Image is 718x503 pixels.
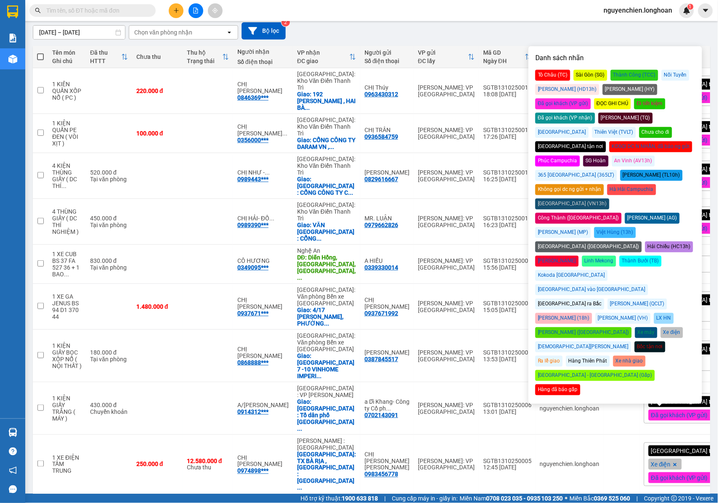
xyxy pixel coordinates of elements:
img: warehouse-icon [8,55,17,64]
div: Xe nhà giao [613,356,646,367]
div: 18:08 [DATE] [483,91,532,98]
div: [PERSON_NAME] ([GEOGRAPHIC_DATA]) [535,327,632,338]
th: Toggle SortBy [604,46,640,68]
div: Ra lễ giao [535,356,563,367]
div: Giao: PARIS 7 -10 VINHOME IMPERIA , THƯỢNG LÝ , HỒNG BÀNG , HẢI PHÒNG [297,352,356,379]
th: Toggle SortBy [183,46,233,68]
div: VP nhận [297,49,349,56]
div: 13:01 [DATE] [483,408,532,415]
div: 13:53 [DATE] [483,356,532,363]
span: ... [386,405,391,412]
button: aim [208,3,223,18]
div: [GEOGRAPHIC_DATA]: Kho Văn Điển Thanh Trì [297,71,356,91]
div: [PERSON_NAME]: VP [GEOGRAPHIC_DATA] [418,458,475,471]
img: logo-vxr [7,5,18,18]
span: Xe điện [651,461,671,468]
div: Thu hộ [187,49,222,56]
div: A HIẾU [364,257,410,264]
span: caret-down [702,7,710,14]
div: 1 KIÊN QUẤN XỐP NỔ ( PC ) [52,81,82,101]
div: Giao: 4/17 THÍCH TRÍ HẢI, PHƯỜNG LÊ CHÂN , HẢI PHÒNG [297,307,356,327]
span: message [9,485,17,493]
div: [GEOGRAPHIC_DATA] vào [GEOGRAPHIC_DATA] [535,284,648,295]
div: Đã gọi khách (VP gửi) [535,98,591,109]
div: 1 XE CUB BS 37 FA 527 36 + 1 BAO NILON ĐEN + 1 BAO TẢI TRẮNG QUẤN PE [52,251,82,278]
div: CHỊ TRÂN [364,127,410,133]
div: Chọn văn phòng nhận [134,28,192,37]
div: [GEOGRAPHIC_DATA] : VP [PERSON_NAME] [297,385,356,398]
div: Giao: TX BÀ RỊA , VŨNG TÀU : Hương Lộ 2 _tổ 5 _ấp Nam_ xã Hòa Long_ thành phố Bà Rịa _tỉnh Bà Rịa... [297,451,356,491]
div: 0829616667 [364,176,398,183]
div: [GEOGRAPHIC_DATA] ra Bắc [535,299,604,310]
strong: 0369 525 060 [594,495,630,502]
th: Toggle SortBy [293,46,360,68]
div: Tô Châu (TC) [535,70,570,81]
div: 16:23 [DATE] [483,222,532,228]
div: Số điện thoại [237,58,289,65]
div: VP gửi [418,49,468,56]
span: ... [324,320,329,327]
span: ... [297,425,302,432]
div: ĐC giao [297,58,349,64]
div: 0387845517 [364,356,398,363]
div: nguyenchien.longhoan [540,461,600,468]
div: [GEOGRAPHIC_DATA] - [GEOGRAPHIC_DATA] (Gấp) [535,370,655,381]
div: 1 XE GA JENUS BS 94 D1 370 44 [52,293,82,320]
th: Toggle SortBy [414,46,479,68]
div: CHỊ HỒNG NGỌC [237,123,289,137]
div: [PERSON_NAME] (HD13h) [535,84,599,95]
span: ... [297,484,302,491]
div: 830.000 đ [90,257,128,264]
div: [PERSON_NAME] : [GEOGRAPHIC_DATA] [297,437,356,451]
div: [PERSON_NAME] (TQ) [598,113,653,124]
div: [GEOGRAPHIC_DATA]: Văn phòng Bến xe [GEOGRAPHIC_DATA] [297,332,356,352]
div: [GEOGRAPHIC_DATA]: Kho Văn Điển Thanh Trì [297,116,356,137]
div: 0702143091 [364,412,398,418]
div: ĐC lấy [418,58,468,64]
div: [GEOGRAPHIC_DATA] tận nơi [535,141,606,152]
div: SGTB1310250013 [483,84,532,91]
div: Mã GD [483,49,525,56]
div: 15:56 [DATE] [483,264,532,271]
span: notification [9,466,17,474]
th: Toggle SortBy [86,46,132,68]
span: ... [297,274,302,281]
div: Hải Chiều (HC13h) [645,241,693,252]
div: CHỊ LINH [237,81,289,94]
span: [DATE] [109,17,134,26]
div: Nối Tuyến [662,70,689,81]
div: [PERSON_NAME]: VP [GEOGRAPHIC_DATA] [418,127,475,140]
div: 365 [GEOGRAPHIC_DATA] (365LT) [535,170,617,181]
div: KOGỌI DC N NHẬN, đã báo ng gửi [609,141,692,152]
div: Kokoda [GEOGRAPHIC_DATA] [535,270,608,281]
span: plus [173,8,179,13]
div: 0339330014 [364,264,398,271]
span: Đã gọi khách (VP gửi) [651,411,708,419]
div: [PERSON_NAME]: VP [GEOGRAPHIC_DATA] [418,215,475,228]
img: icon-new-feature [683,7,691,14]
div: [GEOGRAPHIC_DATA] ([GEOGRAPHIC_DATA]) [535,241,642,252]
div: Số điện thoại [364,58,410,64]
div: MR. LUẬN [364,215,410,222]
strong: CSKH: [23,48,45,55]
span: CÔNG TY TNHH CHUYỂN PHÁT NHANH BẢO AN [65,28,93,82]
div: [PERSON_NAME]: VP [GEOGRAPHIC_DATA] [418,84,475,98]
strong: 0708 023 035 - 0935 103 250 [486,495,563,502]
div: 100.000 đ [136,130,178,137]
div: Đã thu [90,49,121,56]
strong: MST: [95,51,110,58]
span: ... [282,130,287,137]
div: [GEOGRAPHIC_DATA]: Văn phòng Bến xe [GEOGRAPHIC_DATA] [297,286,356,307]
span: ... [316,235,322,242]
div: 0979662826 [364,222,398,228]
div: 0983456778 [364,471,398,478]
div: Chưa cho đi [639,127,672,138]
sup: 2 [282,18,290,26]
div: Tại văn phòng [90,264,128,271]
div: 1.480.000 đ [136,303,178,310]
div: CHỊ Lê Thụy Diệp Uyên [364,451,410,471]
span: ... [316,373,322,379]
div: 12:45 [DATE] [483,464,532,471]
div: [DEMOGRAPHIC_DATA][PERSON_NAME] [535,342,631,352]
div: [PERSON_NAME] (18h) [535,313,592,324]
